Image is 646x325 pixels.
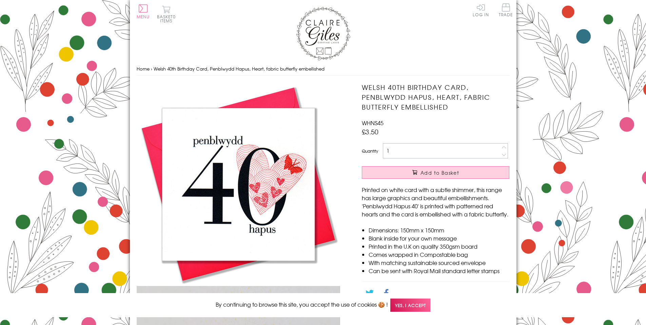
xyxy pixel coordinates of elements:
img: Welsh 40th Birthday Card, Penblwydd Hapus, Heart, fabric butterfly embellished [137,82,340,286]
li: Blank inside for your own message [369,234,509,242]
span: › [151,65,152,72]
a: Log In [473,3,489,17]
label: Quantity [362,148,378,154]
button: Menu [137,4,150,19]
a: Home [137,65,150,72]
nav: breadcrumbs [137,62,510,76]
li: Dimensions: 150mm x 150mm [369,226,509,234]
a: Trade [499,3,513,18]
p: Printed on white card with a subtle shimmer, this range has large graphics and beautiful embellis... [362,186,509,218]
span: Welsh 40th Birthday Card, Penblwydd Hapus, Heart, fabric butterfly embellished [154,65,325,72]
h1: Welsh 40th Birthday Card, Penblwydd Hapus, Heart, fabric butterfly embellished [362,82,509,112]
span: Menu [137,14,150,20]
span: £3.50 [362,127,378,136]
li: Comes wrapped in Compostable bag [369,250,509,259]
span: Trade [499,3,513,17]
li: Can be sent with Royal Mail standard letter stamps [369,267,509,275]
span: Add to Basket [420,169,459,176]
button: Add to Basket [362,166,509,179]
img: Claire Giles Greetings Cards [296,7,350,60]
button: Basket0 items [157,5,176,23]
span: 0 items [160,14,176,24]
li: Printed in the U.K on quality 350gsm board [369,242,509,250]
span: WHNS45 [362,119,384,127]
span: Yes, I accept [390,299,430,312]
li: With matching sustainable sourced envelope [369,259,509,267]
